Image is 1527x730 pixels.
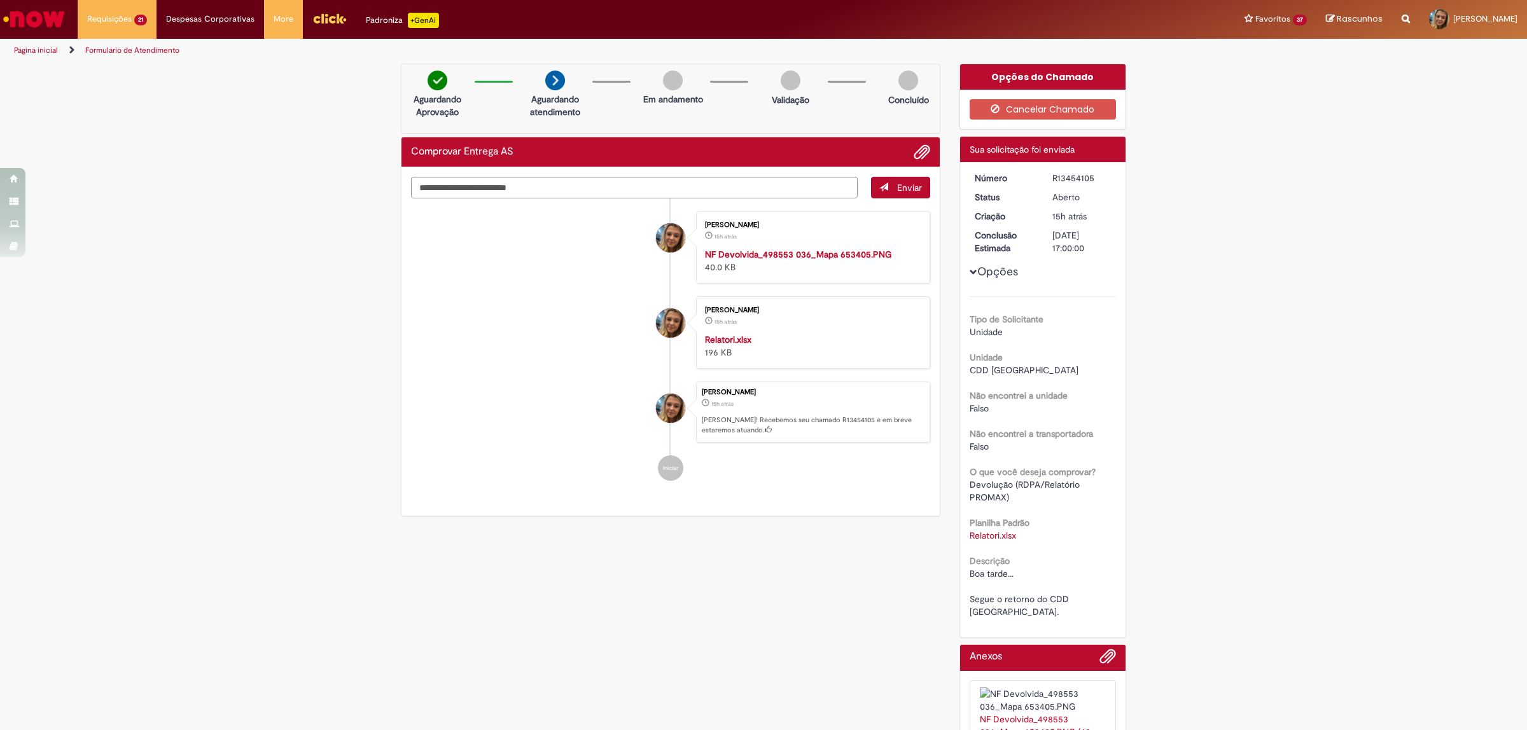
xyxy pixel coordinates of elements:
[970,651,1002,663] h2: Anexos
[705,334,751,345] a: Relatori.xlsx
[715,318,737,326] time: 27/08/2025 18:04:52
[711,400,734,408] time: 27/08/2025 18:05:18
[970,530,1016,541] a: Download de Relatori.xlsx
[970,555,1010,567] b: Descrição
[970,390,1068,401] b: Não encontrei a unidade
[705,249,891,260] a: NF Devolvida_498553 036_Mapa 653405.PNG
[1052,210,1087,222] time: 27/08/2025 18:05:18
[970,441,989,452] span: Falso
[715,233,737,240] span: 15h atrás
[656,394,685,423] div: Bianca Morais Alves
[411,146,513,158] h2: Comprovar Entrega AS Histórico de tíquete
[411,198,930,493] ul: Histórico de tíquete
[1052,229,1112,254] div: [DATE] 17:00:00
[1293,15,1307,25] span: 37
[970,466,1096,478] b: O que você deseja comprovar?
[1052,210,1112,223] div: 27/08/2025 18:05:18
[166,13,254,25] span: Despesas Corporativas
[411,177,858,199] textarea: Digite sua mensagem aqui...
[134,15,147,25] span: 21
[1337,13,1383,25] span: Rascunhos
[970,479,1082,503] span: Devolução (RDPA/Relatório PROMAX)
[965,210,1043,223] dt: Criação
[643,93,703,106] p: Em andamento
[711,400,734,408] span: 15h atrás
[274,13,293,25] span: More
[312,9,347,28] img: click_logo_yellow_360x200.png
[970,403,989,414] span: Falso
[970,352,1003,363] b: Unidade
[705,221,917,229] div: [PERSON_NAME]
[970,313,1043,325] b: Tipo de Solicitante
[656,308,685,338] div: Bianca Morais Alves
[1,6,67,32] img: ServiceNow
[888,93,929,106] p: Concluído
[897,182,922,193] span: Enviar
[14,45,58,55] a: Página inicial
[702,389,923,396] div: [PERSON_NAME]
[705,248,917,273] div: 40.0 KB
[656,223,685,252] div: Bianca Morais Alves
[411,382,930,443] li: Bianca Morais Alves
[1052,210,1087,222] span: 15h atrás
[970,364,1078,376] span: CDD [GEOGRAPHIC_DATA]
[970,517,1029,528] b: Planilha Padrão
[1326,13,1383,25] a: Rascunhos
[1052,191,1112,203] div: Aberto
[428,71,447,90] img: check-circle-green.png
[914,144,930,160] button: Adicionar anexos
[1255,13,1290,25] span: Favoritos
[965,229,1043,254] dt: Conclusão Estimada
[1099,648,1116,671] button: Adicionar anexos
[715,318,737,326] span: 15h atrás
[970,428,1093,439] b: Não encontrei a transportadora
[87,13,132,25] span: Requisições
[85,45,179,55] a: Formulário de Atendimento
[965,172,1043,184] dt: Número
[781,71,800,90] img: img-circle-grey.png
[871,177,930,198] button: Enviar
[772,93,809,106] p: Validação
[1052,172,1112,184] div: R13454105
[980,687,1106,713] img: NF Devolvida_498553 036_Mapa 653405.PNG
[702,415,923,435] p: [PERSON_NAME]! Recebemos seu chamado R13454105 e em breve estaremos atuando.
[545,71,565,90] img: arrow-next.png
[970,568,1071,617] span: Boa tarde... Segue o retorno do CDD [GEOGRAPHIC_DATA].
[10,39,1008,62] ul: Trilhas de página
[407,93,468,118] p: Aguardando Aprovação
[705,306,917,314] div: [PERSON_NAME]
[970,99,1117,120] button: Cancelar Chamado
[960,64,1126,90] div: Opções do Chamado
[970,144,1075,155] span: Sua solicitação foi enviada
[1453,13,1517,24] span: [PERSON_NAME]
[408,13,439,28] p: +GenAi
[705,333,917,359] div: 196 KB
[524,93,586,118] p: Aguardando atendimento
[965,191,1043,203] dt: Status
[715,233,737,240] time: 27/08/2025 18:04:59
[366,13,439,28] div: Padroniza
[898,71,918,90] img: img-circle-grey.png
[970,326,1003,338] span: Unidade
[663,71,683,90] img: img-circle-grey.png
